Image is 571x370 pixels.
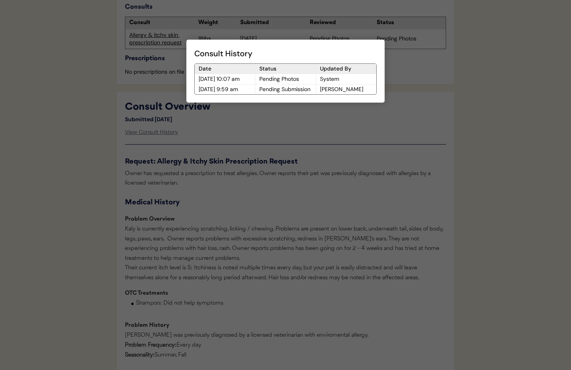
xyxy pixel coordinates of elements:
[316,64,376,74] div: Updated By
[255,64,316,74] div: Status
[255,74,316,84] div: Pending Photos
[194,48,377,59] div: Consult History
[316,74,376,84] div: System
[255,84,316,94] div: Pending Submission
[316,84,376,94] div: [PERSON_NAME]
[195,84,255,94] div: [DATE] 9:59 am
[195,74,255,84] div: [DATE] 10:07 am
[195,64,255,74] div: Date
